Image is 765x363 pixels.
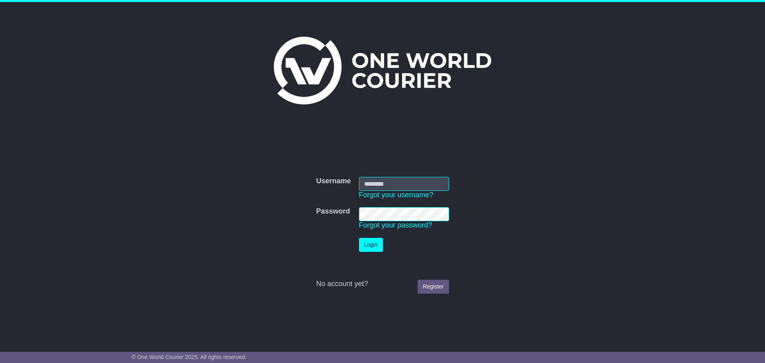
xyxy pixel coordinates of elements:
div: No account yet? [316,280,449,288]
button: Login [359,238,383,252]
span: © One World Courier 2025. All rights reserved. [131,354,247,360]
a: Register [418,280,449,294]
a: Forgot your password? [359,221,432,229]
img: One World [274,37,491,104]
label: Password [316,207,350,216]
label: Username [316,177,351,186]
a: Forgot your username? [359,191,433,199]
